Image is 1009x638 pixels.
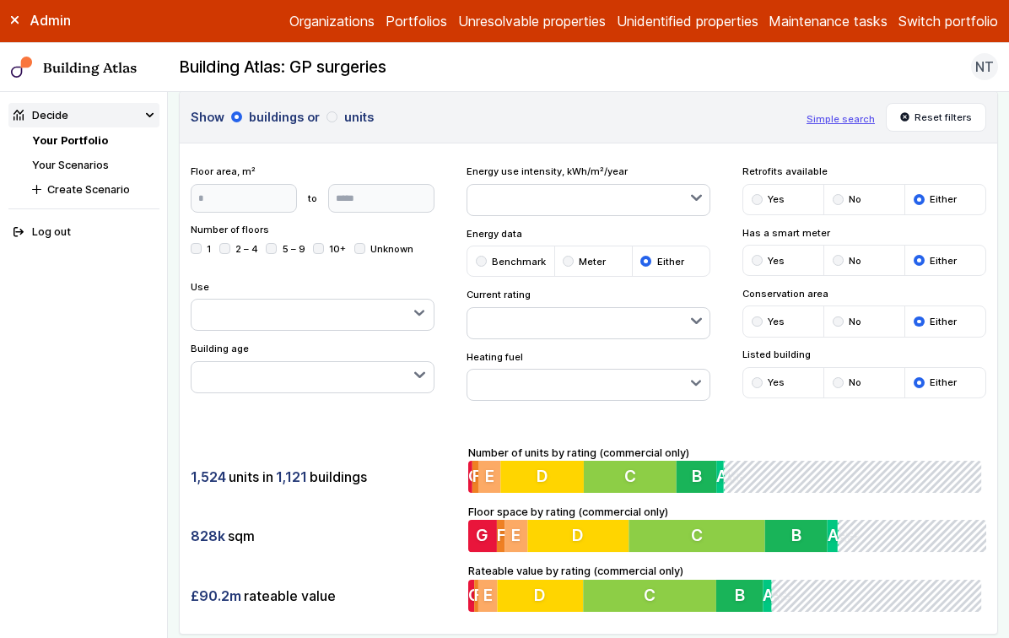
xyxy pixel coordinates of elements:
a: Your Portfolio [32,134,108,147]
button: A [766,580,774,612]
button: E [478,461,501,493]
span: D [572,526,584,546]
div: units in buildings [191,461,457,493]
button: B [678,461,719,493]
div: Floor area, m² [191,165,434,212]
button: C [629,520,765,552]
span: E [511,526,521,546]
span: E [485,466,494,486]
span: Retrofits available [742,165,986,178]
div: sqm [191,520,457,552]
button: C [584,580,718,612]
a: Unresolvable properties [458,11,606,31]
h3: Show [191,108,796,127]
button: C [585,461,678,493]
summary: Decide [8,103,159,127]
button: F [472,461,478,493]
div: Number of floors [191,223,434,268]
span: A [719,466,730,486]
button: Simple search [807,112,875,126]
button: A [719,461,726,493]
span: B [693,466,704,486]
span: C [626,466,638,486]
a: Maintenance tasks [769,11,888,31]
div: Heating fuel [467,350,710,402]
a: Portfolios [386,11,447,31]
span: F [472,466,482,486]
span: A [766,585,777,605]
form: to [191,184,434,213]
span: A [828,526,839,546]
span: D [535,585,547,605]
button: Switch portfolio [898,11,998,31]
span: F [474,585,483,605]
span: Listed building [742,348,986,361]
a: Organizations [289,11,375,31]
button: D [527,520,629,552]
span: G [468,466,481,486]
button: Log out [8,220,159,245]
div: Current rating [467,288,710,339]
span: E [483,585,493,605]
button: E [478,580,498,612]
button: F [474,580,478,612]
button: A+ [838,520,839,552]
span: A+ [726,466,747,486]
span: F [497,526,506,546]
span: A+ [774,585,796,605]
button: G [468,580,474,612]
button: Reset filters [886,103,987,132]
button: A [828,520,838,552]
button: F [497,520,505,552]
span: £90.2m [191,587,241,605]
div: Decide [13,107,68,123]
span: C [691,526,703,546]
button: B [719,580,766,612]
img: main-0bbd2752.svg [11,57,33,78]
span: 828k [191,527,225,545]
span: NT [975,57,994,77]
h2: Building Atlas: GP surgeries [179,57,386,78]
div: Energy use intensity, kWh/m²/year [467,165,710,216]
div: Rateable value by rating (commercial only) [468,563,987,612]
span: Has a smart meter [742,226,986,240]
button: D [498,580,585,612]
div: Number of units by rating (commercial only) [468,445,987,494]
button: D [500,461,585,493]
div: Use [191,280,434,332]
a: Your Scenarios [32,159,109,171]
span: B [737,585,747,605]
a: Unidentified properties [617,11,758,31]
span: B [791,526,801,546]
button: Create Scenario [27,177,159,202]
div: Building age [191,342,434,393]
div: Floor space by rating (commercial only) [468,504,987,553]
span: 1,524 [191,468,226,486]
span: D [537,466,548,486]
span: C [645,585,657,605]
button: B [765,520,828,552]
button: A+ [726,461,727,493]
span: G [476,526,488,546]
span: G [468,585,481,605]
button: E [505,520,527,552]
button: G [468,461,472,493]
span: Conservation area [742,287,986,300]
div: rateable value [191,580,457,612]
span: A+ [838,526,860,546]
div: Energy data [467,227,710,278]
span: 1,121 [276,468,307,486]
button: G [468,520,497,552]
button: NT [971,53,998,80]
